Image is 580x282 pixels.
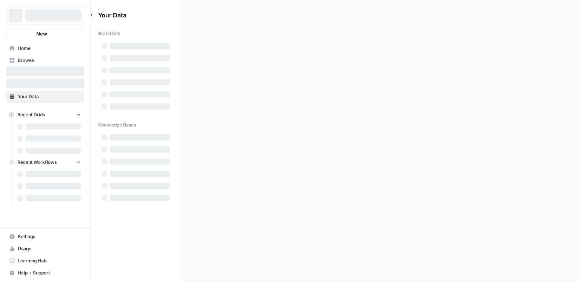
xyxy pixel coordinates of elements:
span: Knowledge Bases [98,122,136,128]
button: New [6,28,84,39]
span: Your Data [98,11,164,20]
span: Help + Support [18,270,81,276]
a: Settings [6,231,84,243]
span: Usage [18,245,81,252]
span: Your Data [18,93,81,100]
span: Browse [18,57,81,64]
span: Brand Kits [98,30,120,37]
button: Help + Support [6,267,84,279]
span: Learning Hub [18,257,81,264]
span: New [36,30,47,37]
span: Home [18,45,81,52]
a: Home [6,42,84,54]
a: Usage [6,243,84,255]
a: Learning Hub [6,255,84,267]
button: Recent Grids [6,109,84,120]
span: Recent Workflows [17,159,57,166]
span: Recent Grids [17,111,45,118]
a: Browse [6,54,84,66]
span: Settings [18,233,81,240]
a: Your Data [6,91,84,103]
button: Recent Workflows [6,157,84,168]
